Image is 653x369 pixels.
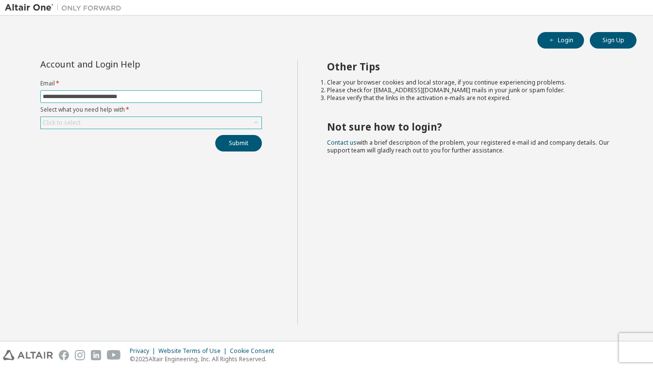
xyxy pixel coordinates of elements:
[590,32,636,49] button: Sign Up
[130,355,280,363] p: © 2025 Altair Engineering, Inc. All Rights Reserved.
[40,106,262,114] label: Select what you need help with
[5,3,126,13] img: Altair One
[59,350,69,360] img: facebook.svg
[327,79,619,86] li: Clear your browser cookies and local storage, if you continue experiencing problems.
[130,347,158,355] div: Privacy
[327,94,619,102] li: Please verify that the links in the activation e-mails are not expired.
[327,120,619,133] h2: Not sure how to login?
[3,350,53,360] img: altair_logo.svg
[215,135,262,151] button: Submit
[327,86,619,94] li: Please check for [EMAIL_ADDRESS][DOMAIN_NAME] mails in your junk or spam folder.
[40,80,262,87] label: Email
[43,119,81,127] div: Click to select
[41,117,261,129] div: Click to select
[75,350,85,360] img: instagram.svg
[91,350,101,360] img: linkedin.svg
[327,138,357,147] a: Contact us
[327,60,619,73] h2: Other Tips
[107,350,121,360] img: youtube.svg
[40,60,218,68] div: Account and Login Help
[327,138,609,154] span: with a brief description of the problem, your registered e-mail id and company details. Our suppo...
[158,347,230,355] div: Website Terms of Use
[537,32,584,49] button: Login
[230,347,280,355] div: Cookie Consent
